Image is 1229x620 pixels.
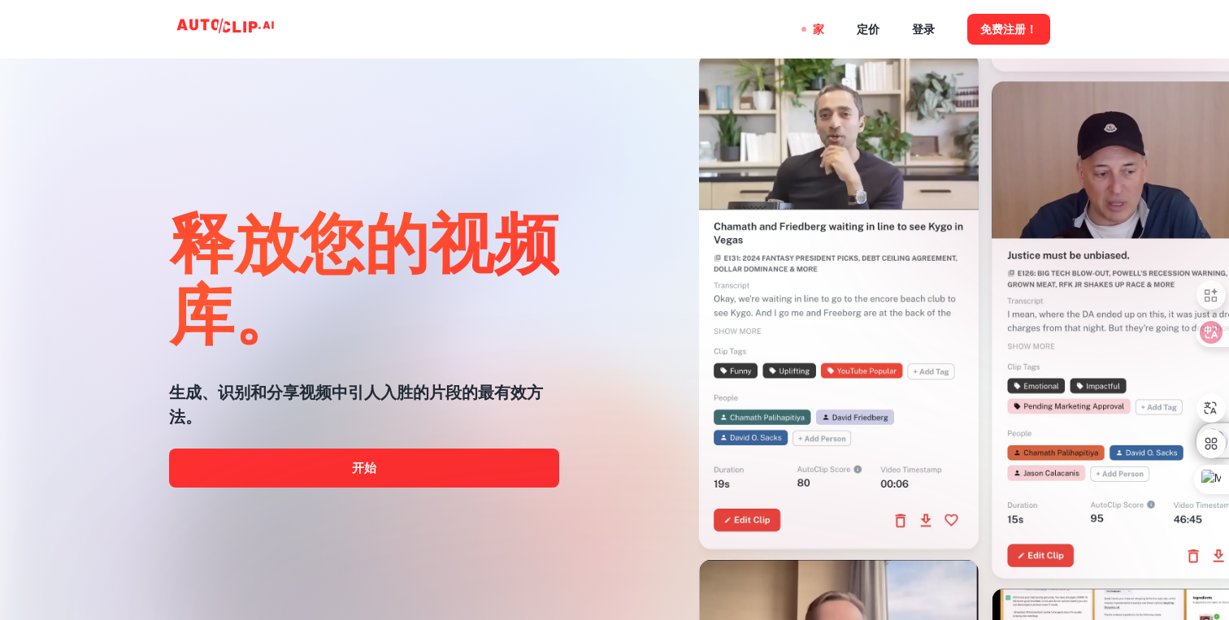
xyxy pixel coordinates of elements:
font: 登录 [912,24,935,37]
font: 家 [813,24,824,37]
a: 开始 [169,449,559,488]
font: 释放您的视频库。 [169,202,559,351]
font: 开始 [352,461,376,475]
font: 定价 [857,24,879,37]
font: 生成、识别和分享视频中引人入胜的片段的最有效方法。 [169,383,543,427]
button: 免费注册！ [967,14,1050,44]
font: 免费注册！ [980,24,1037,37]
